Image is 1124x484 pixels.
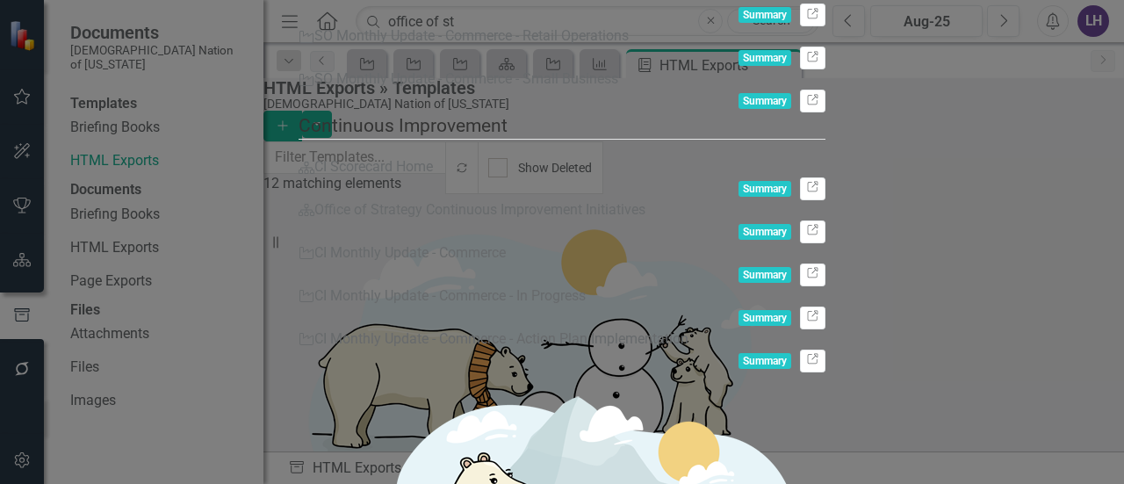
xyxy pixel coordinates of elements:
[739,267,791,283] span: Summary
[739,181,791,197] span: Summary
[739,93,791,109] span: Summary
[314,26,629,47] div: SO Monthly Update - Commerce - Retail Operations
[739,310,791,326] span: Summary
[739,50,791,66] span: Summary
[314,286,586,307] div: CI Monthly Update - Commerce - In Progress
[314,69,618,90] div: SO Monthly Update - Commerce - Small Business
[739,7,791,23] span: Summary
[299,112,825,140] legend: Continuous Improvement
[314,243,506,264] div: CI Monthly Update - Commerce
[739,224,791,240] span: Summary
[739,353,791,369] span: Summary
[314,157,433,177] div: CI Scorecard Home
[314,329,688,350] div: CI Monthly Update - Commerce - Action Plan Implementation
[314,200,645,220] div: Office of Strategy Continuous Improvement Initiatives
